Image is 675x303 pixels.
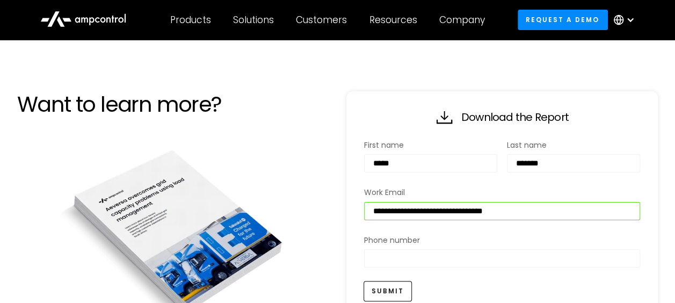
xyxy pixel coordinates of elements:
[439,14,485,26] div: Company
[369,14,417,26] div: Resources
[461,111,569,124] h2: Download the Report
[296,14,347,26] div: Customers
[170,14,211,26] div: Products
[364,234,641,246] label: Phone number
[364,186,641,198] label: Work Email
[518,10,608,30] a: Request a demo
[233,14,274,26] div: Solutions
[364,139,497,151] label: First name
[364,281,412,301] button: Submit
[17,91,329,117] h1: Want to learn more?
[507,139,640,151] label: Last name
